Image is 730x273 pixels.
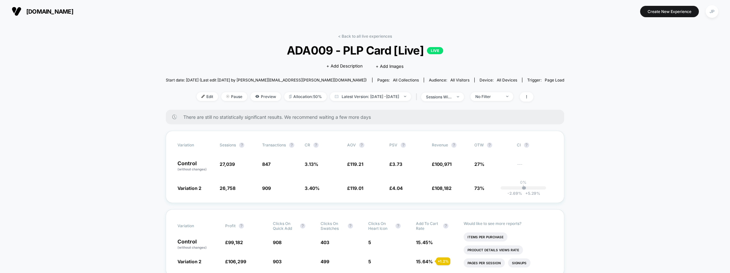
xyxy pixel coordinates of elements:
[347,161,363,167] span: £
[273,240,282,245] span: 908
[474,143,510,148] span: OTW
[225,223,236,228] span: Profit
[350,185,363,191] span: 119.01
[239,223,244,229] button: ?
[10,6,75,17] button: [DOMAIN_NAME]
[457,96,459,97] img: end
[177,143,213,148] span: Variation
[220,185,236,191] span: 26,758
[368,240,371,245] span: 5
[348,223,353,229] button: ?
[426,94,452,99] div: sessions with impression
[524,143,529,148] button: ?
[221,92,247,101] span: Pause
[284,92,327,101] span: Allocation: 50%
[464,258,505,267] li: Pages Per Session
[389,143,397,147] span: PSV
[305,161,318,167] span: 3.13 %
[474,185,484,191] span: 73%
[508,258,530,267] li: Signups
[507,191,522,196] span: -2.69 %
[321,259,329,264] span: 499
[197,92,218,101] span: Edit
[220,161,235,167] span: 27,039
[177,185,201,191] span: Variation 2
[450,78,469,82] span: All Visitors
[416,240,433,245] span: 15.45 %
[239,143,244,148] button: ?
[289,143,294,148] button: ?
[520,180,527,185] p: 0%
[474,78,522,82] span: Device:
[321,221,345,231] span: Clicks On Swatches
[289,95,292,98] img: rebalance
[389,161,402,167] span: £
[432,185,452,191] span: £
[225,259,246,264] span: £
[228,259,246,264] span: 106,299
[347,143,356,147] span: AOV
[640,6,699,17] button: Create New Experience
[432,161,452,167] span: £
[464,232,507,242] li: Items Per Purchase
[475,94,501,99] div: No Filter
[225,240,243,245] span: £
[416,259,433,264] span: 15.64 %
[183,114,552,120] span: There are still no statistically significant results. We recommend waiting a few more days
[487,143,492,148] button: ?
[389,185,403,191] span: £
[368,221,392,231] span: Clicks On Heart Icon
[517,143,553,148] span: CI
[395,223,401,229] button: ?
[525,191,528,196] span: +
[262,185,271,191] span: 909
[401,143,406,148] button: ?
[186,43,544,57] span: ADA009 - PLP Card [Live]
[326,63,363,69] span: + Add Description
[321,240,329,245] span: 403
[522,191,540,196] span: 5.29 %
[226,95,229,98] img: end
[177,259,201,264] span: Variation 2
[335,95,338,98] img: calendar
[12,6,21,16] img: Visually logo
[432,143,448,147] span: Revenue
[220,143,236,147] span: Sessions
[330,92,411,101] span: Latest Version: [DATE] - [DATE]
[273,259,282,264] span: 903
[347,185,363,191] span: £
[429,78,469,82] div: Audience:
[26,8,73,15] span: [DOMAIN_NAME]
[376,64,404,69] span: + Add Images
[464,221,553,226] p: Would like to see more reports?
[393,78,419,82] span: all collections
[414,92,421,102] span: |
[392,161,402,167] span: 3.73
[464,245,523,254] li: Product Details Views Rate
[228,240,243,245] span: 99,182
[474,161,484,167] span: 27%
[300,223,305,229] button: ?
[177,245,207,249] span: (without changes)
[273,221,297,231] span: Clicks On Quick Add
[527,78,564,82] div: Trigger:
[436,257,450,265] div: + 1.2 %
[338,34,392,39] a: < Back to all live experiences
[704,5,720,18] button: JP
[404,96,406,97] img: end
[506,96,508,97] img: end
[177,167,207,171] span: (without changes)
[166,78,367,82] span: Start date: [DATE] (Last edit [DATE] by [PERSON_NAME][EMAIL_ADDRESS][PERSON_NAME][DOMAIN_NAME])
[497,78,517,82] span: all devices
[177,161,213,172] p: Control
[706,5,718,18] div: JP
[368,259,371,264] span: 5
[350,161,363,167] span: 119.21
[427,47,443,54] p: LIVE
[177,221,213,231] span: Variation
[451,143,456,148] button: ?
[177,239,219,250] p: Control
[523,185,524,190] p: |
[435,161,452,167] span: 100,971
[416,221,440,231] span: Add To Cart Rate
